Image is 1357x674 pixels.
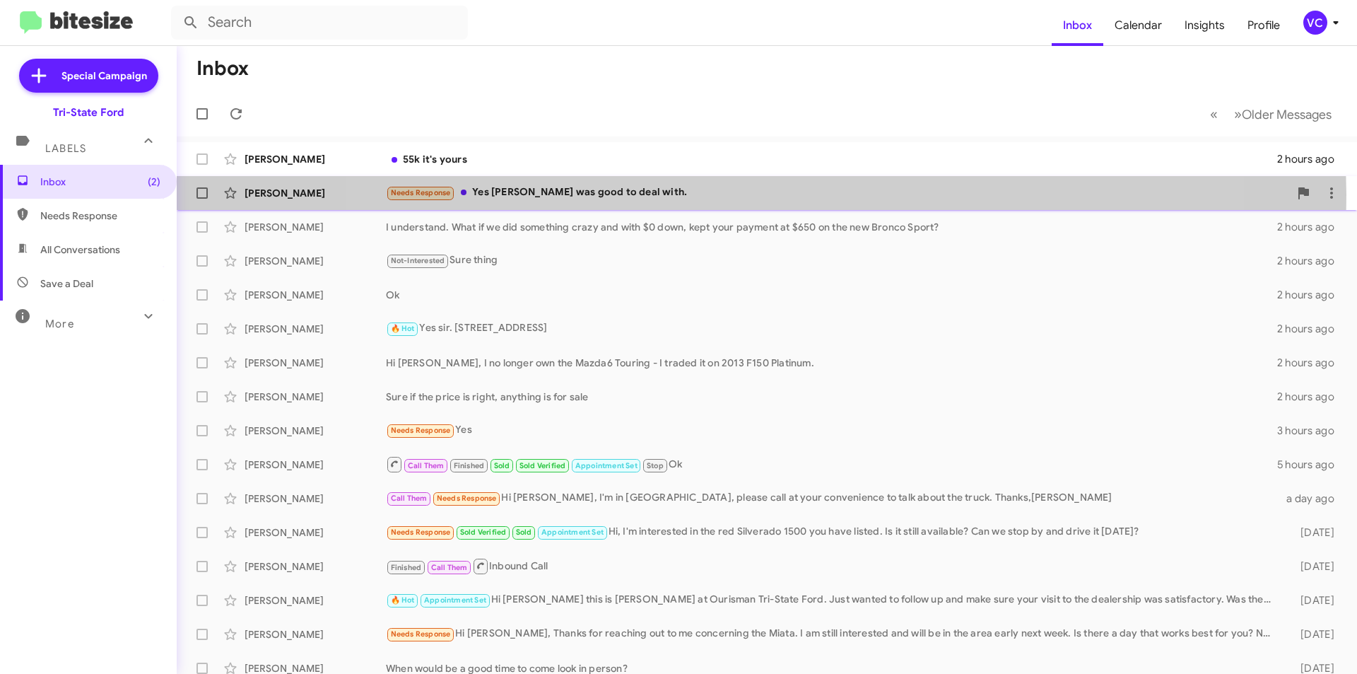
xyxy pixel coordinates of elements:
[386,390,1277,404] div: Sure if the price is right, anything is for sale
[245,322,386,336] div: [PERSON_NAME]
[1277,356,1346,370] div: 2 hours ago
[1303,11,1327,35] div: VC
[1278,559,1346,574] div: [DATE]
[391,629,451,639] span: Needs Response
[391,324,415,333] span: 🔥 Hot
[245,492,386,506] div: [PERSON_NAME]
[386,592,1278,608] div: Hi [PERSON_NAME] this is [PERSON_NAME] at Ourisman Tri-State Ford. Just wanted to follow up and m...
[1278,525,1346,540] div: [DATE]
[245,152,386,166] div: [PERSON_NAME]
[1242,107,1332,122] span: Older Messages
[40,243,120,257] span: All Conversations
[1291,11,1341,35] button: VC
[45,142,86,155] span: Labels
[245,254,386,268] div: [PERSON_NAME]
[245,186,386,200] div: [PERSON_NAME]
[40,209,160,223] span: Needs Response
[386,557,1278,575] div: Inbound Call
[575,461,638,470] span: Appointment Set
[386,220,1277,234] div: I understand. What if we did something crazy and with $0 down, kept your payment at $650 on the n...
[437,494,497,503] span: Needs Response
[391,494,428,503] span: Call Them
[519,461,566,470] span: Sold Verified
[1277,322,1346,336] div: 2 hours ago
[1278,492,1346,506] div: a day ago
[386,152,1277,166] div: 55k it's yours
[245,356,386,370] div: [PERSON_NAME]
[1277,288,1346,302] div: 2 hours ago
[1052,5,1103,46] a: Inbox
[196,57,249,80] h1: Inbox
[171,6,468,40] input: Search
[245,593,386,608] div: [PERSON_NAME]
[1277,220,1346,234] div: 2 hours ago
[386,320,1277,337] div: Yes sir. [STREET_ADDRESS]
[386,185,1289,201] div: Yes [PERSON_NAME] was good to deal with.
[40,277,93,291] span: Save a Deal
[148,175,160,189] span: (2)
[541,528,604,537] span: Appointment Set
[1226,100,1340,129] button: Next
[454,461,485,470] span: Finished
[1278,593,1346,608] div: [DATE]
[245,390,386,404] div: [PERSON_NAME]
[40,175,160,189] span: Inbox
[1277,424,1346,438] div: 3 hours ago
[386,422,1277,438] div: Yes
[386,524,1278,540] div: Hi, I'm interested in the red Silverado 1500 you have listed. Is it still available? Can we stop ...
[245,424,386,438] div: [PERSON_NAME]
[647,461,664,470] span: Stop
[1236,5,1291,46] a: Profile
[424,595,486,605] span: Appointment Set
[19,59,158,93] a: Special Campaign
[391,256,445,265] span: Not-Interested
[386,252,1277,269] div: Sure thing
[1202,100,1340,129] nav: Page navigation example
[245,288,386,302] div: [PERSON_NAME]
[1210,105,1218,123] span: «
[45,318,74,330] span: More
[408,461,445,470] span: Call Them
[1278,627,1346,641] div: [DATE]
[431,563,468,572] span: Call Them
[391,563,422,572] span: Finished
[1277,254,1346,268] div: 2 hours ago
[386,626,1278,642] div: Hi [PERSON_NAME], Thanks for reaching out to me concerning the Miata. I am still interested and w...
[494,461,510,470] span: Sold
[391,426,451,435] span: Needs Response
[1173,5,1236,46] a: Insights
[386,356,1277,370] div: Hi [PERSON_NAME], I no longer own the Mazda6 Touring - I traded it on 2013 F150 Platinum.
[516,528,532,537] span: Sold
[1277,458,1346,472] div: 5 hours ago
[53,105,124,120] div: Tri-State Ford
[386,490,1278,506] div: Hi [PERSON_NAME], I'm in [GEOGRAPHIC_DATA], please call at your convenience to talk about the tru...
[1277,390,1346,404] div: 2 hours ago
[1103,5,1173,46] a: Calendar
[61,69,147,83] span: Special Campaign
[245,458,386,472] div: [PERSON_NAME]
[460,528,507,537] span: Sold Verified
[245,525,386,540] div: [PERSON_NAME]
[245,220,386,234] div: [PERSON_NAME]
[391,188,451,197] span: Needs Response
[386,288,1277,302] div: Ok
[1202,100,1226,129] button: Previous
[1234,105,1242,123] span: »
[391,528,451,537] span: Needs Response
[245,627,386,641] div: [PERSON_NAME]
[245,559,386,574] div: [PERSON_NAME]
[1277,152,1346,166] div: 2 hours ago
[391,595,415,605] span: 🔥 Hot
[386,455,1277,473] div: Ok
